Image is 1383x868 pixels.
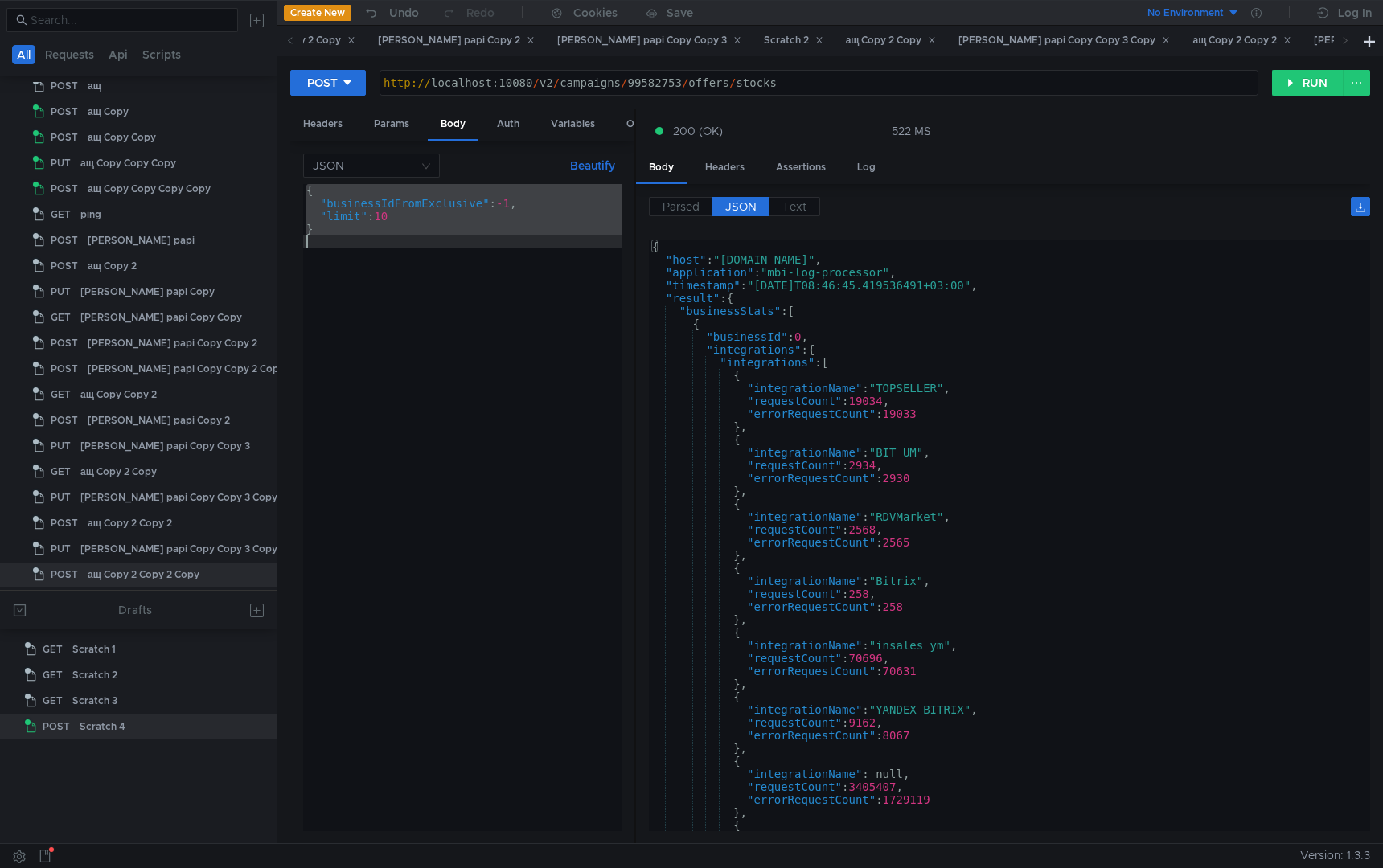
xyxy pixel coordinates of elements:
[51,203,71,227] span: GET
[51,563,78,587] span: POST
[80,537,285,561] div: [PERSON_NAME] papi Copy Copy 3 Copy 2
[844,153,888,182] div: Log
[663,199,700,214] span: Parsed
[351,1,430,25] button: Undo
[673,122,723,140] span: 200 (OK)
[88,563,199,587] div: ащ Copy 2 Copy 2 Copy
[40,45,99,64] button: Requests
[51,228,78,252] span: POST
[1338,3,1372,23] div: Log In
[80,305,242,330] div: [PERSON_NAME] papi Copy Copy
[1192,32,1291,49] div: ащ Copy 2 Copy 2
[88,357,285,381] div: [PERSON_NAME] papi Copy Copy 2 Copy
[43,637,63,661] span: GET
[564,156,622,175] button: Beautify
[88,125,156,149] div: ащ Copy Copy
[88,408,230,432] div: [PERSON_NAME] papi Copy 2
[307,74,338,92] div: POST
[466,3,495,23] div: Redo
[51,357,78,381] span: POST
[846,32,937,49] div: ащ Copy 2 Copy
[290,109,355,139] div: Headers
[80,460,157,484] div: ащ Copy 2 Copy
[389,3,419,23] div: Undo
[51,485,71,510] span: PUT
[430,1,506,25] button: Redo
[692,153,757,182] div: Headers
[43,714,70,739] span: POST
[88,254,137,278] div: ащ Copy 2
[538,109,608,139] div: Variables
[51,125,78,149] span: POST
[80,383,157,407] div: ащ Copy Copy 2
[43,663,63,687] span: GET
[51,537,71,561] span: PUT
[614,109,667,139] div: Other
[958,32,1170,49] div: [PERSON_NAME] papi Copy Copy 3 Copy
[80,714,125,739] div: Scratch 4
[51,460,71,484] span: GET
[88,511,172,535] div: ащ Copy 2 Copy 2
[667,7,693,18] div: Save
[51,280,71,304] span: PUT
[284,5,351,21] button: Create New
[51,100,78,124] span: POST
[51,74,78,98] span: POST
[51,151,71,175] span: PUT
[80,280,215,304] div: [PERSON_NAME] papi Copy
[104,45,133,64] button: Api
[12,45,35,64] button: All
[31,11,228,29] input: Search...
[1147,6,1224,21] div: No Environment
[51,177,78,201] span: POST
[892,124,931,138] div: 522 MS
[118,600,152,620] div: Drafts
[428,109,478,141] div: Body
[88,228,195,252] div: [PERSON_NAME] papi
[51,408,78,432] span: POST
[80,203,101,227] div: ping
[636,153,687,184] div: Body
[137,45,186,64] button: Scripts
[88,74,101,98] div: ащ
[51,383,71,407] span: GET
[51,511,78,535] span: POST
[290,70,366,96] button: POST
[72,689,117,713] div: Scratch 3
[573,3,618,23] div: Cookies
[782,199,806,214] span: Text
[725,199,757,214] span: JSON
[763,153,839,182] div: Assertions
[484,109,532,139] div: Auth
[88,177,211,201] div: ащ Copy Copy Copy Copy
[43,689,63,713] span: GET
[72,663,117,687] div: Scratch 2
[361,109,422,139] div: Params
[557,32,741,49] div: [PERSON_NAME] papi Copy Copy 3
[378,32,535,49] div: [PERSON_NAME] papi Copy 2
[1300,844,1370,867] span: Version: 1.3.3
[51,434,71,458] span: PUT
[1272,70,1344,96] button: RUN
[51,331,78,355] span: POST
[51,254,78,278] span: POST
[88,331,257,355] div: [PERSON_NAME] papi Copy Copy 2
[80,485,277,510] div: [PERSON_NAME] papi Copy Copy 3 Copy
[72,637,116,661] div: Scratch 1
[88,100,129,124] div: ащ Copy
[51,305,71,330] span: GET
[80,151,176,175] div: ащ Copy Copy Copy
[764,32,823,49] div: Scratch 2
[80,434,250,458] div: [PERSON_NAME] papi Copy Copy 3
